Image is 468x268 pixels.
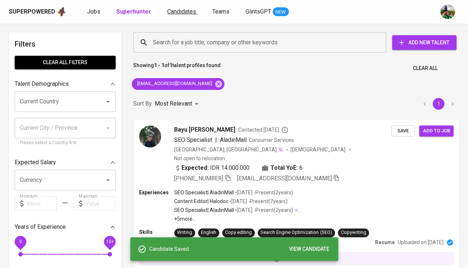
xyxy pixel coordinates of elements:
p: SEO Specialist | AladinMall [174,189,234,196]
div: Years of Experience [15,220,116,234]
span: Bayu [PERSON_NAME] [174,125,235,134]
div: English [201,229,216,236]
button: Clear All filters [15,56,116,69]
span: 0 [19,239,22,244]
b: Superhunter [116,8,151,15]
span: Jobs [87,8,100,15]
p: SEO Specialist | AladinMall [174,206,234,214]
img: app logo [57,6,67,17]
a: Jobs [87,7,102,16]
span: [PHONE_NUMBER] [174,175,223,182]
span: 10+ [106,239,113,244]
p: Uploaded on [DATE] [397,239,443,246]
div: [EMAIL_ADDRESS][DOMAIN_NAME] [132,78,224,90]
div: Copy editing [225,229,252,236]
nav: pagination navigation [418,98,459,110]
p: • [DATE] - Present ( 2 years ) [234,189,293,196]
div: Search Engine Optimization (SEO) [261,229,332,236]
button: VIEW CANDIDATE [286,242,332,256]
p: Not open to relocation [174,155,225,162]
p: • [DATE] - Present ( 2 years ) [234,206,293,214]
p: Years of Experience [15,223,66,231]
span: GlintsGPT [246,8,271,15]
img: magic_wand.svg [277,147,283,153]
a: Superpoweredapp logo [9,6,67,17]
a: Teams [212,7,231,16]
h6: Filters [15,38,116,50]
div: Expected Salary [15,155,116,170]
span: Consumer Services [249,137,294,143]
b: 1 [169,62,172,68]
button: Clear All [409,62,440,75]
span: [DEMOGRAPHIC_DATA] [291,146,346,153]
p: Please select a Country first [20,139,111,147]
button: Open [103,96,113,107]
div: Talent Demographics [15,77,116,91]
input: Value [85,196,116,211]
p: Showing of talent profiles found [133,62,221,75]
p: Talent Demographics [15,80,69,88]
button: Open [103,175,113,185]
p: Experiences [139,189,174,196]
input: Value [26,196,57,211]
span: VIEW CANDIDATE [289,245,329,254]
p: +5 more ... [174,215,299,223]
span: Contacted [DATE] [238,126,288,133]
div: Copywriting [341,229,366,236]
button: Save [391,125,415,137]
img: de1ca7bc58eda33645461fbac95c2c0c.jpg [139,125,161,147]
span: [EMAIL_ADDRESS][DOMAIN_NAME] [132,80,217,87]
span: 6 [299,164,303,172]
span: | [215,136,217,144]
p: Resume [375,239,394,246]
span: Clear All filters [20,58,110,67]
a: GlintsGPT NEW [246,7,289,16]
a: Superhunter [116,7,153,16]
button: Add New Talent [392,35,456,50]
span: SEO Specialist [174,136,212,143]
span: [EMAIL_ADDRESS][DOMAIN_NAME] [237,175,332,182]
span: Add to job [423,127,450,135]
b: Expected: [181,164,209,172]
img: eva@glints.com [440,4,455,19]
b: Total YoE: [270,164,298,172]
div: IDR 14.000.000 [174,164,250,172]
svg: By Batam recruiter [281,126,288,133]
p: Skills [139,228,174,236]
button: page 1 [433,98,444,110]
div: Writing [177,229,192,236]
span: Save [395,127,411,135]
b: 1 - 1 [154,62,164,68]
p: Sort By [133,99,152,108]
div: Most Relevant [155,97,201,111]
span: Clear All [412,64,437,73]
div: Superpowered [9,8,55,16]
button: Add to job [419,125,453,137]
span: Add New Talent [398,38,450,47]
p: • [DATE] - Present ( 7 years ) [228,198,288,205]
span: AladinMall [220,136,247,143]
div: Candidate Saved [149,242,332,256]
span: NEW [273,8,289,16]
p: Expected Salary [15,158,56,167]
span: Teams [212,8,229,15]
a: Candidates [167,7,198,16]
p: Most Relevant [155,99,192,108]
span: Candidates [167,8,196,15]
p: Content Editor | Halodoc [174,198,228,205]
div: [GEOGRAPHIC_DATA], [GEOGRAPHIC_DATA] [174,146,283,153]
